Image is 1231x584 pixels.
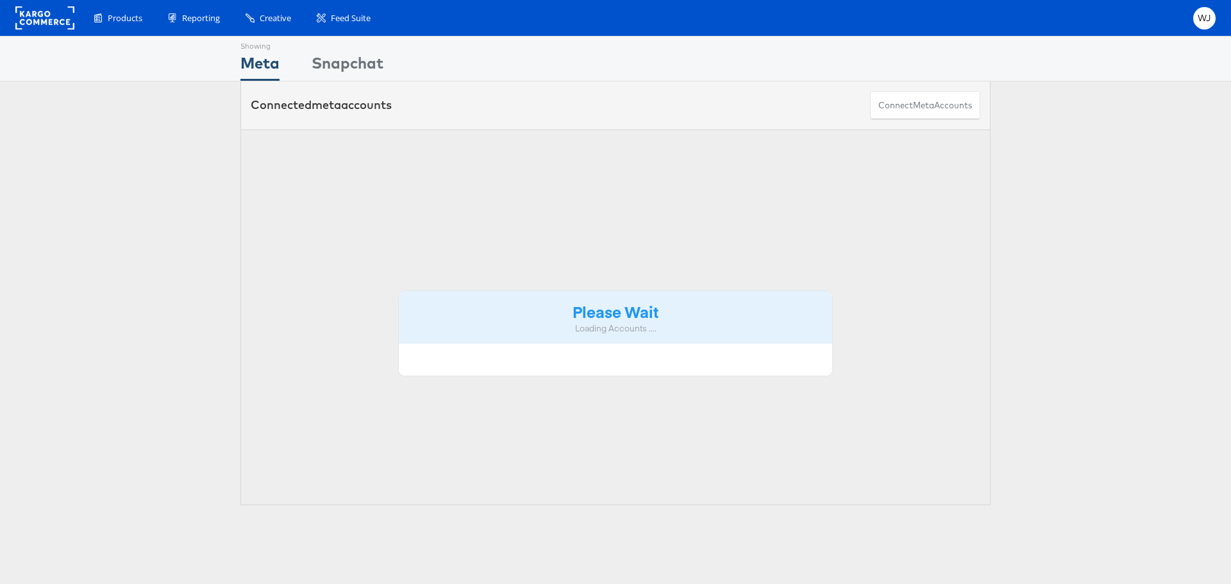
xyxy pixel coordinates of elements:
[573,301,658,322] strong: Please Wait
[913,99,934,112] span: meta
[331,12,371,24] span: Feed Suite
[251,97,392,113] div: Connected accounts
[312,97,341,112] span: meta
[1198,14,1211,22] span: WJ
[182,12,220,24] span: Reporting
[870,91,980,120] button: ConnectmetaAccounts
[240,37,280,52] div: Showing
[408,322,823,335] div: Loading Accounts ....
[240,52,280,81] div: Meta
[312,52,383,81] div: Snapchat
[260,12,291,24] span: Creative
[108,12,142,24] span: Products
